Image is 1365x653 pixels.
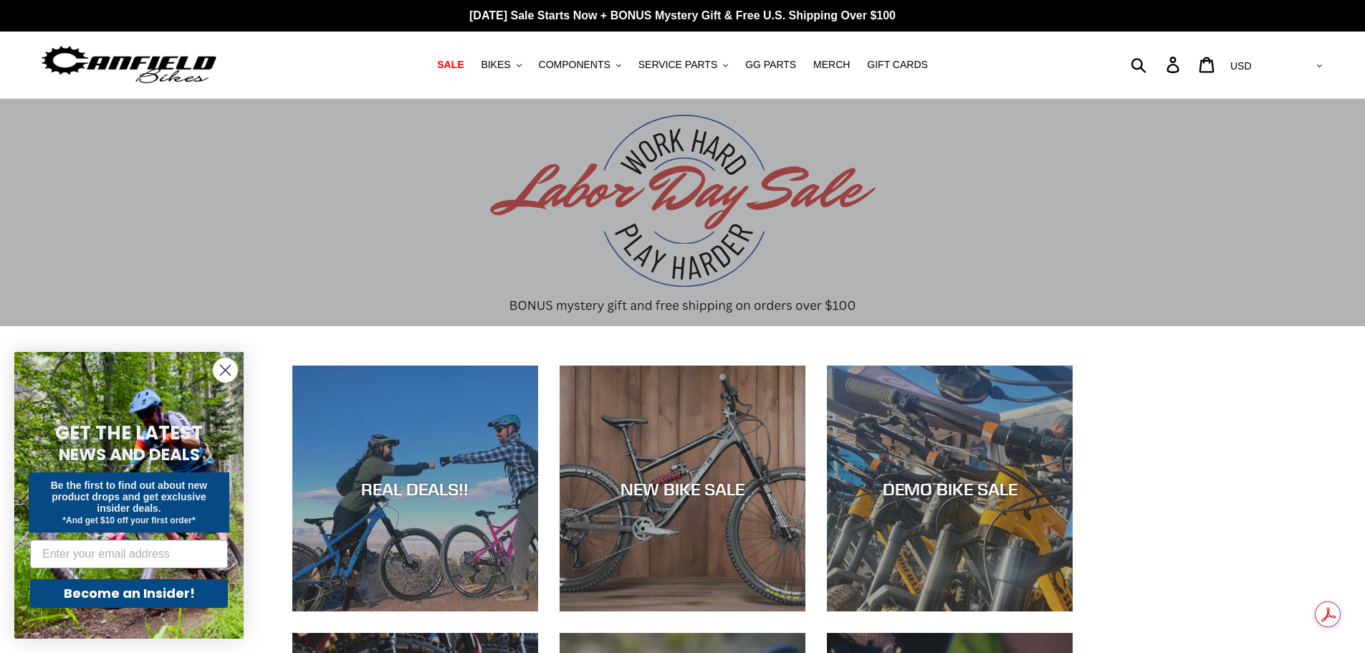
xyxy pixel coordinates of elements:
span: Be the first to find out about new product drops and get exclusive insider deals. [51,480,208,514]
div: NEW BIKE SALE [560,478,805,499]
div: REAL DEALS!! [292,478,538,499]
a: GIFT CARDS [860,55,935,75]
a: GG PARTS [738,55,803,75]
span: GIFT CARDS [867,59,928,71]
button: Become an Insider! [30,579,228,608]
button: Close dialog [213,358,238,383]
span: GG PARTS [745,59,796,71]
img: Canfield Bikes [39,42,219,87]
span: BIKES [481,59,510,71]
input: Enter your email address [30,540,228,568]
div: DEMO BIKE SALE [827,478,1073,499]
a: MERCH [806,55,857,75]
button: BIKES [474,55,528,75]
span: GET THE LATEST [55,420,203,446]
span: NEWS AND DEALS [59,443,200,466]
span: MERCH [813,59,850,71]
a: REAL DEALS!! [292,366,538,611]
span: SALE [437,59,464,71]
input: Search [1139,49,1175,80]
span: SERVICE PARTS [638,59,717,71]
a: NEW BIKE SALE [560,366,805,611]
a: SALE [430,55,471,75]
button: SERVICE PARTS [631,55,735,75]
a: DEMO BIKE SALE [827,366,1073,611]
button: COMPONENTS [532,55,628,75]
span: *And get $10 off your first order* [62,515,195,525]
span: COMPONENTS [539,59,610,71]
